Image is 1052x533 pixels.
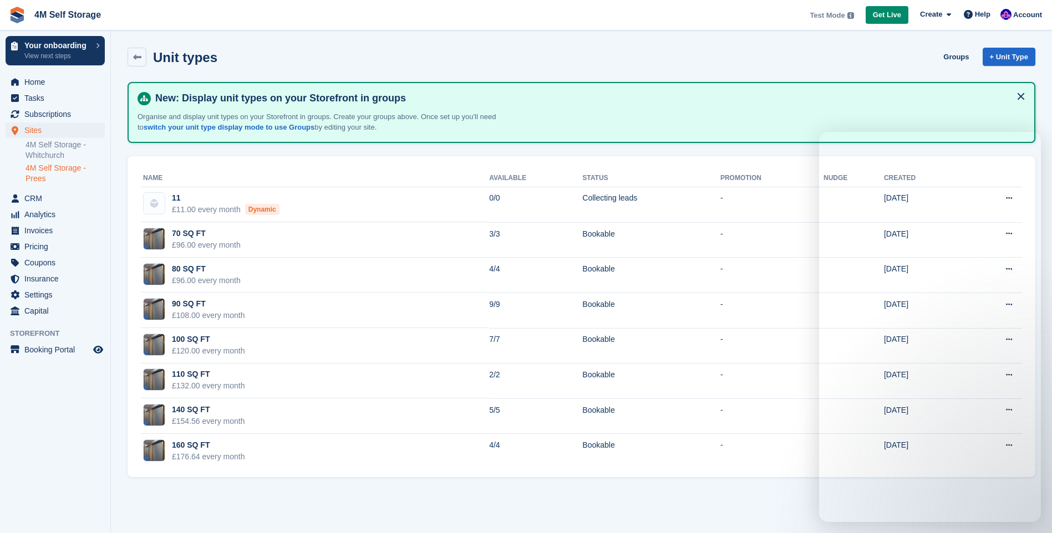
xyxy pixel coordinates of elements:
[810,10,845,21] span: Test Mode
[172,380,245,392] div: £132.00 every month
[720,398,824,434] td: -
[92,343,105,356] a: Preview store
[6,342,105,357] a: menu
[720,293,824,328] td: -
[866,6,908,24] a: Get Live
[172,451,245,463] div: £176.64 every month
[489,363,582,399] td: 2/2
[6,207,105,222] a: menu
[9,7,26,23] img: stora-icon-8386f47178a22dfd0bd8f6a31ec36ba5ce8667c1dd55bd0f319d3a0aa187defe.svg
[6,191,105,206] a: menu
[847,12,854,19] img: icon-info-grey-7440780725fd019a000dd9b08b2336e03edf1995a4989e88bcd33f0948082b44.svg
[24,271,91,286] span: Insurance
[172,345,245,357] div: £120.00 every month
[489,258,582,293] td: 4/4
[24,74,91,90] span: Home
[720,170,824,187] th: Promotion
[144,228,165,249] img: Self-Storage-Gallery-7-scaled-800x800.jpg
[582,222,720,258] td: Bookable
[489,328,582,363] td: 7/7
[26,140,105,161] a: 4M Self Storage - Whitchurch
[920,9,942,20] span: Create
[24,90,91,106] span: Tasks
[6,74,105,90] a: menu
[24,122,91,138] span: Sites
[172,310,245,321] div: £108.00 every month
[144,404,165,426] img: Self-Storage-Gallery-7-scaled-800x800.jpg
[24,239,91,254] span: Pricing
[172,416,245,427] div: £154.56 every month
[172,275,241,286] div: £96.00 every month
[24,51,90,61] p: View next steps
[6,223,105,238] a: menu
[6,303,105,319] a: menu
[172,334,245,345] div: 100 SQ FT
[489,222,582,258] td: 3/3
[24,191,91,206] span: CRM
[489,187,582,222] td: 0/0
[144,123,314,131] a: switch your unit type display mode to use Groups
[144,264,165,285] img: Self-Storage-Gallery-7-scaled-800x800.jpg
[720,434,824,469] td: -
[582,363,720,399] td: Bookable
[975,9,990,20] span: Help
[151,92,1025,105] h4: New: Display unit types on your Storefront in groups
[6,271,105,286] a: menu
[30,6,105,24] a: 4M Self Storage
[144,369,165,390] img: Self-Storage-Gallery-7-scaled-800x800.jpg
[582,398,720,434] td: Bookable
[6,36,105,65] a: Your onboarding View next steps
[172,368,245,380] div: 110 SQ FT
[26,163,105,184] a: 4M Self Storage - Prees
[24,207,91,222] span: Analytics
[141,170,489,187] th: Name
[153,50,217,65] h2: Unit types
[144,440,165,461] img: Self-Storage-Gallery-7-scaled-800x800.jpg
[582,293,720,328] td: Bookable
[6,90,105,106] a: menu
[172,263,241,275] div: 80 SQ FT
[144,193,165,214] img: blank-unit-type-icon-ffbac7b88ba66c5e286b0e438baccc4b9c83835d4c34f86887a83fc20ec27e7b.svg
[245,204,279,215] div: Dynamic
[24,106,91,122] span: Subscriptions
[582,258,720,293] td: Bookable
[873,9,901,20] span: Get Live
[172,298,245,310] div: 90 SQ FT
[489,293,582,328] td: 9/9
[24,255,91,270] span: Coupons
[489,434,582,469] td: 4/4
[582,328,720,363] td: Bookable
[172,192,279,204] div: 11
[144,299,165,320] img: Self-Storage-Gallery-7-scaled-800x800.jpg
[1000,9,1012,20] img: Pete Clutton
[720,222,824,258] td: -
[582,170,720,187] th: Status
[983,48,1035,66] a: + Unit Type
[10,328,110,339] span: Storefront
[939,48,973,66] a: Groups
[172,439,245,451] div: 160 SQ FT
[6,287,105,303] a: menu
[6,122,105,138] a: menu
[819,132,1041,522] iframe: Intercom live chat
[172,228,241,239] div: 70 SQ FT
[720,328,824,363] td: -
[6,255,105,270] a: menu
[582,187,720,222] td: Collecting leads
[582,434,720,469] td: Bookable
[24,223,91,238] span: Invoices
[144,334,165,355] img: Self-Storage-Gallery-7-scaled-800x800.jpg
[6,239,105,254] a: menu
[172,404,245,416] div: 140 SQ FT
[138,111,526,133] p: Organise and display unit types on your Storefront in groups. Create your groups above. Once set ...
[172,239,241,251] div: £96.00 every month
[24,287,91,303] span: Settings
[24,303,91,319] span: Capital
[720,187,824,222] td: -
[24,42,90,49] p: Your onboarding
[1013,9,1042,20] span: Account
[489,170,582,187] th: Available
[720,363,824,399] td: -
[720,258,824,293] td: -
[24,342,91,357] span: Booking Portal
